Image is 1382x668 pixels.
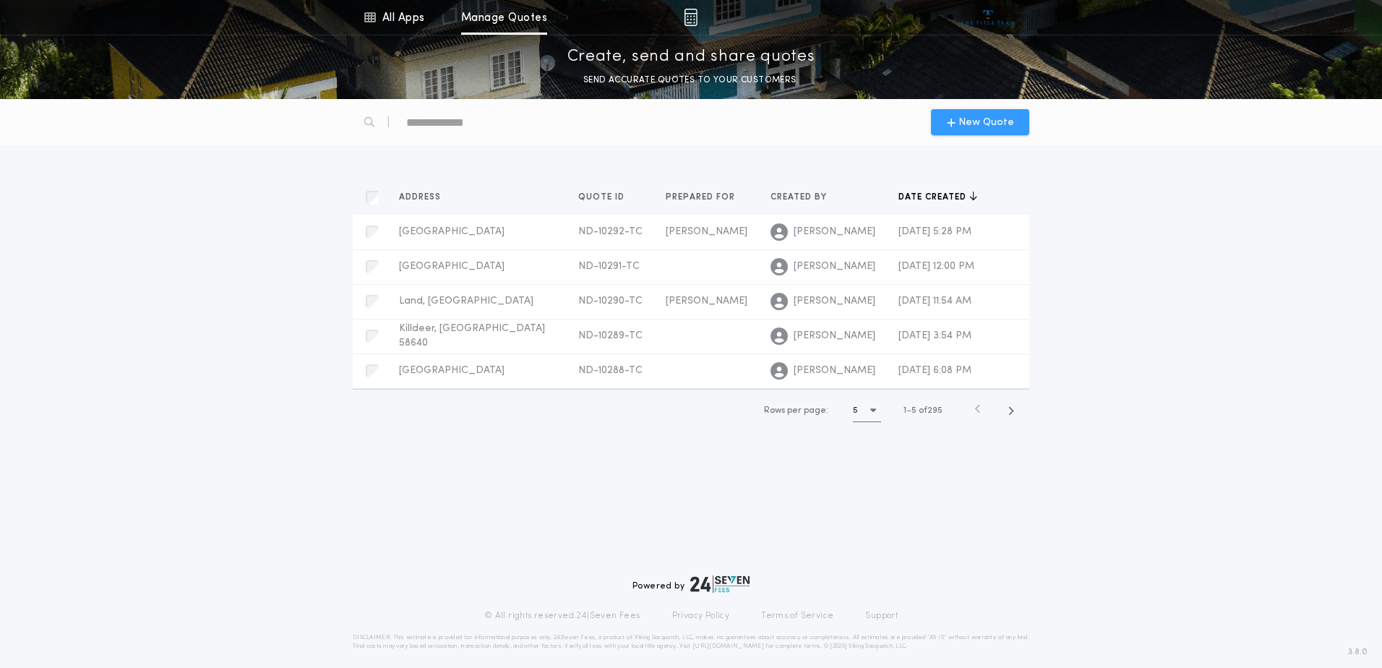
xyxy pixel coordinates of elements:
[578,226,643,237] span: ND-10292-TC
[898,190,977,205] button: Date created
[1348,646,1368,659] span: 3.8.0
[961,10,1016,25] img: vs-icon
[761,610,833,622] a: Terms of Service
[632,575,750,593] div: Powered by
[919,404,943,417] span: of 295
[911,406,917,415] span: 5
[583,73,799,87] p: SEND ACCURATE QUOTES TO YOUR CUSTOMERS.
[684,9,698,26] img: img
[898,330,971,341] span: [DATE] 3:54 PM
[353,633,1029,651] p: DISCLAIMER: This estimate is provided for informational purposes only. 24|Seven Fees, a product o...
[771,190,838,205] button: Created by
[666,296,747,307] span: [PERSON_NAME]
[578,296,643,307] span: ND-10290-TC
[931,109,1029,135] button: New Quote
[898,261,974,272] span: [DATE] 12:00 PM
[853,399,881,422] button: 5
[578,261,640,272] span: ND-10291-TC
[794,329,875,343] span: [PERSON_NAME]
[690,575,750,593] img: logo
[399,192,444,203] span: Address
[692,643,764,649] a: [URL][DOMAIN_NAME]
[904,406,906,415] span: 1
[666,226,747,237] span: [PERSON_NAME]
[399,323,545,348] span: Killdeer, [GEOGRAPHIC_DATA] 58640
[898,192,969,203] span: Date created
[567,46,815,69] p: Create, send and share quotes
[771,192,830,203] span: Created by
[794,364,875,378] span: [PERSON_NAME]
[898,365,971,376] span: [DATE] 6:08 PM
[865,610,898,622] a: Support
[399,296,533,307] span: Land, [GEOGRAPHIC_DATA]
[399,190,452,205] button: Address
[578,365,643,376] span: ND-10288-TC
[578,190,635,205] button: Quote ID
[958,115,1014,130] span: New Quote
[672,610,730,622] a: Privacy Policy
[484,610,640,622] p: © All rights reserved. 24|Seven Fees
[399,365,505,376] span: [GEOGRAPHIC_DATA]
[399,226,505,237] span: [GEOGRAPHIC_DATA]
[764,406,828,415] span: Rows per page:
[399,261,505,272] span: [GEOGRAPHIC_DATA]
[794,225,875,239] span: [PERSON_NAME]
[898,296,971,307] span: [DATE] 11:54 AM
[794,260,875,274] span: [PERSON_NAME]
[578,330,643,341] span: ND-10289-TC
[898,226,971,237] span: [DATE] 5:28 PM
[794,294,875,309] span: [PERSON_NAME]
[853,403,858,418] h1: 5
[578,192,627,203] span: Quote ID
[666,192,738,203] span: Prepared for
